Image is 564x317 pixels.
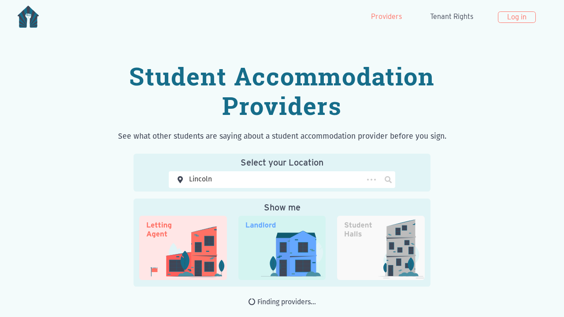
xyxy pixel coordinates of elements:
[137,157,427,168] h5: Select your Location
[76,131,488,143] p: See what other students are saying about a student accommodation provider before you sign.
[7,297,557,308] p: Finding providers...
[18,6,39,28] img: Home
[238,216,326,280] img: Landlord
[189,174,212,185] div: Lincoln
[139,216,226,280] img: Letting Agent
[134,202,430,213] h5: Show me
[367,8,405,26] a: Providers
[427,8,477,26] a: Tenant Rights
[498,11,536,23] a: Log in
[76,62,488,121] h2: Student Accommodation Providers
[337,216,424,280] img: Student Halls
